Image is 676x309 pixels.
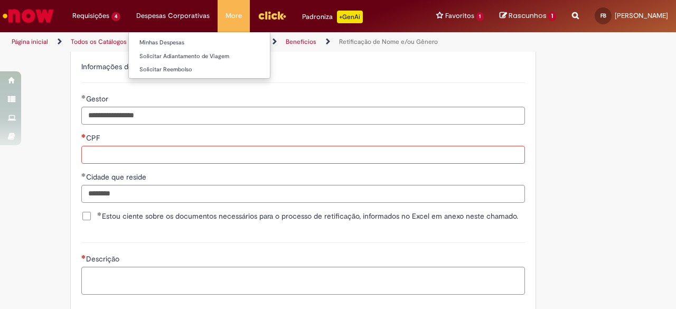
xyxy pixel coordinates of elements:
span: Rascunhos [509,11,547,21]
label: Informações de Formulário [81,62,170,71]
a: Benefícios [286,38,316,46]
span: Favoritos [445,11,474,21]
span: Estou ciente sobre os documentos necessários para o processo de retificação, informados no Excel ... [97,211,518,221]
span: 1 [548,12,556,21]
span: Gestor [86,94,110,104]
textarea: Descrição [81,267,525,295]
img: click_logo_yellow_360x200.png [258,7,286,23]
span: Descrição [86,254,121,264]
a: Página inicial [12,38,48,46]
a: Rascunhos [500,11,556,21]
span: Obrigatório Preenchido [81,173,86,177]
input: CPF [81,146,525,164]
span: FB [600,12,606,19]
span: More [226,11,242,21]
span: Requisições [72,11,109,21]
span: CPF [86,133,102,143]
span: 4 [111,12,120,21]
p: +GenAi [337,11,363,23]
span: Obrigatório Preenchido [97,212,102,216]
span: Necessários [81,255,86,259]
a: Solicitar Reembolso [129,64,270,76]
span: Cidade que reside [86,172,148,182]
ul: Despesas Corporativas [128,32,270,79]
span: Despesas Corporativas [136,11,210,21]
input: Cidade que reside [81,185,525,203]
a: Todos os Catálogos [71,38,127,46]
a: Solicitar Adiantamento de Viagem [129,51,270,62]
span: Necessários [81,134,86,138]
input: Gestor [81,107,525,125]
span: [PERSON_NAME] [615,11,668,20]
a: Minhas Despesas [129,37,270,49]
img: ServiceNow [1,5,55,26]
span: Obrigatório Preenchido [81,95,86,99]
ul: Trilhas de página [8,32,443,52]
a: Retificação de Nome e/ou Gênero [339,38,438,46]
span: 1 [476,12,484,21]
div: Padroniza [302,11,363,23]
